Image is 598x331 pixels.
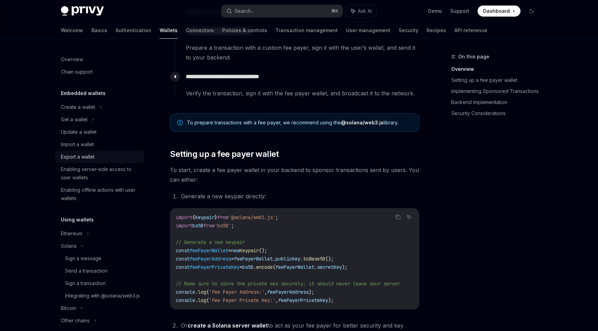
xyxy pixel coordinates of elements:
[65,267,108,275] div: Send a transaction
[195,214,215,220] span: Keypair
[273,264,275,270] span: (
[195,297,198,303] span: .
[61,115,88,124] div: Get a wallet
[176,247,190,254] span: const
[231,223,234,229] span: ;
[242,264,253,270] span: bs58
[228,214,275,220] span: '@solana/web3.js'
[160,22,178,39] a: Wallets
[198,297,206,303] span: log
[61,229,82,238] div: Ethereum
[61,103,95,111] div: Create a wallet
[314,264,317,270] span: .
[65,254,101,263] div: Sign a message
[275,22,338,39] a: Transaction management
[253,264,256,270] span: .
[231,247,239,254] span: new
[234,256,273,262] span: feePayerWallet
[61,89,106,97] h5: Embedded wallets
[170,165,419,185] span: To start, create a fee payer wallet in your backend to sponsor transactions sent by users. You ca...
[61,165,140,182] div: Enabling server-side access to user wallets
[91,22,107,39] a: Basics
[239,264,242,270] span: =
[55,277,144,290] a: Sign a transaction
[206,289,209,295] span: (
[328,297,334,303] span: );
[275,264,314,270] span: feePayerWallet
[190,256,231,262] span: feePayerAddress
[206,297,209,303] span: (
[55,151,144,163] a: Export a wallet
[267,289,309,295] span: feePayerAddress
[393,212,402,221] button: Copy the contents from the code block
[55,66,144,78] a: Chain support
[176,239,245,245] span: // Generate a new keypair
[235,7,254,15] div: Search...
[346,22,390,39] a: User management
[209,297,275,303] span: 'Fee Payer Private Key:'
[190,264,239,270] span: feePayerPrivateKey
[55,53,144,66] a: Overview
[195,289,198,295] span: .
[55,265,144,277] a: Send a transaction
[55,138,144,151] a: Import a wallet
[55,163,144,184] a: Enabling server-side access to user wallets
[55,252,144,265] a: Sign a message
[61,22,83,39] a: Welcome
[198,289,206,295] span: log
[217,214,228,220] span: from
[256,264,273,270] span: encode
[55,290,144,302] a: Integrating with @solana/web3.js
[170,149,279,160] span: Setting up a fee payer wallet
[264,289,267,295] span: ,
[303,256,325,262] span: toBase58
[239,247,259,254] span: Keypair
[179,191,419,201] li: Generate a new keypair directly:
[190,247,228,254] span: feePayerWallet
[399,22,418,39] a: Security
[176,281,400,287] span: // Make sure to store the private key securely; it should never leave your server
[275,256,300,262] span: publicKey
[526,6,537,17] button: Toggle dark mode
[454,22,487,39] a: API reference
[450,8,469,15] a: Support
[451,86,543,97] a: Implementing Sponsored Transactions
[275,214,278,220] span: ;
[346,5,377,17] button: Ask AI
[222,22,267,39] a: Policies & controls
[61,316,90,325] div: Other chains
[176,289,195,295] span: console
[215,223,231,229] span: 'bs58'
[176,214,192,220] span: import
[451,97,543,108] a: Backend Implementation
[483,8,510,15] span: Dashboard
[451,64,543,75] a: Overview
[187,119,412,126] span: To prepare transactions with a fee payer, we recommend using the library.
[231,256,234,262] span: =
[192,214,195,220] span: {
[358,8,372,15] span: Ask AI
[451,75,543,86] a: Setting up a fee payer wallet
[458,53,489,61] span: On this page
[176,297,195,303] span: console
[177,120,183,125] svg: Note
[186,22,214,39] a: Connectors
[61,6,104,16] img: dark logo
[209,289,264,295] span: 'Fee Payer Address:'
[341,120,383,126] a: @solana/web3.js
[176,223,192,229] span: import
[278,297,328,303] span: feePayerPrivateKey
[300,256,303,262] span: .
[61,242,76,250] div: Solana
[275,297,278,303] span: ,
[342,264,347,270] span: );
[317,264,342,270] span: secretKey
[65,279,106,287] div: Sign a transaction
[451,108,543,119] a: Security Considerations
[309,289,314,295] span: );
[176,264,190,270] span: const
[331,8,338,14] span: ⌘ K
[428,8,442,15] a: Demo
[61,128,97,136] div: Update a wallet
[203,223,215,229] span: from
